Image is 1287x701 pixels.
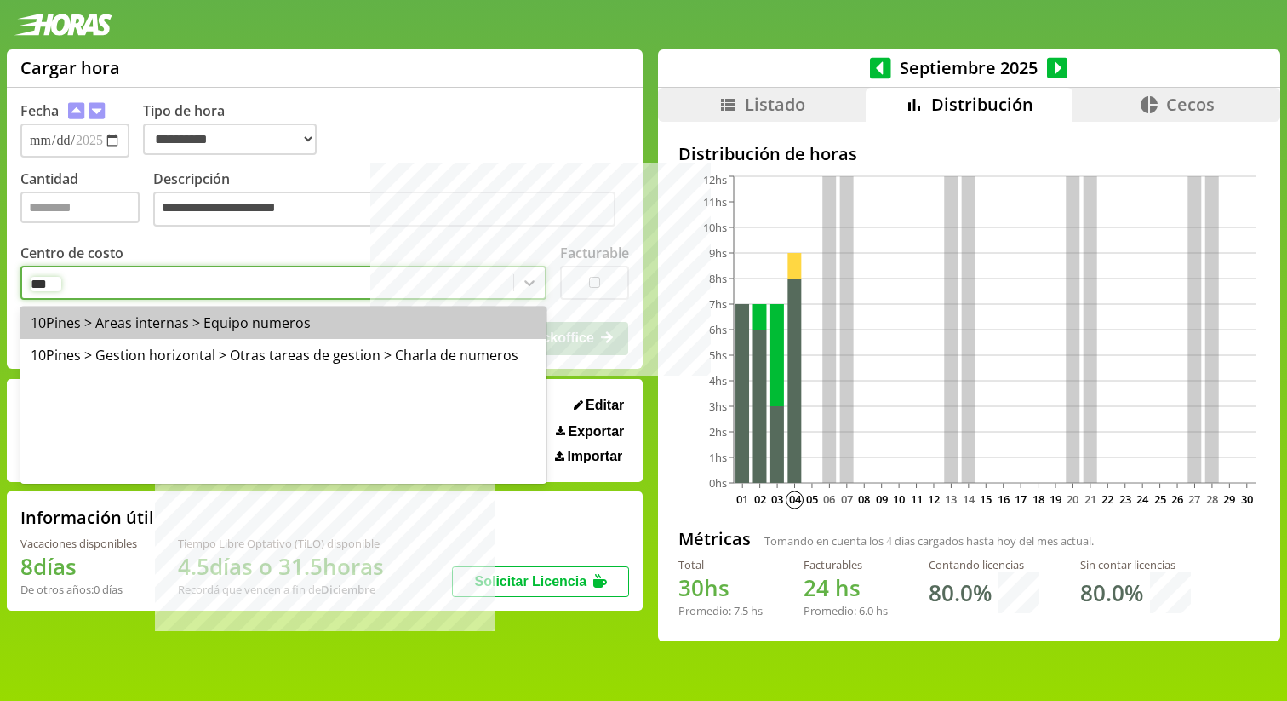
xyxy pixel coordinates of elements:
[928,491,940,507] text: 12
[678,527,751,550] h2: Métricas
[886,533,892,549] span: 4
[20,56,120,79] h1: Cargar hora
[703,194,727,210] tspan: 11hs
[963,491,975,507] text: 14
[143,101,330,158] label: Tipo de hora
[841,491,853,507] text: 07
[745,93,805,116] span: Listado
[754,491,766,507] text: 02
[804,572,888,603] h1: hs
[1032,491,1044,507] text: 18
[929,557,1039,572] div: Contando licencias
[1119,491,1131,507] text: 23
[178,536,384,551] div: Tiempo Libre Optativo (TiLO) disponible
[709,296,727,312] tspan: 7hs
[143,124,317,155] select: Tipo de hora
[709,424,727,440] tspan: 2hs
[20,101,59,120] label: Fecha
[1188,491,1200,507] text: 27
[20,582,137,597] div: De otros años: 0 días
[709,348,727,363] tspan: 5hs
[153,170,629,232] label: Descripción
[709,399,727,414] tspan: 3hs
[945,491,957,507] text: 13
[153,192,615,227] textarea: Descripción
[876,491,888,507] text: 09
[703,220,727,235] tspan: 10hs
[788,491,801,507] text: 04
[859,603,873,618] span: 6.0
[678,572,763,603] h1: hs
[736,491,748,507] text: 01
[567,449,622,464] span: Importar
[734,603,748,618] span: 7.5
[709,475,727,491] tspan: 0hs
[20,307,546,339] div: 10Pines > Areas internas > Equipo numeros
[20,536,137,551] div: Vacaciones disponibles
[910,491,922,507] text: 11
[1154,491,1166,507] text: 25
[178,551,384,582] h1: 4.5 días o 31.5 horas
[771,491,783,507] text: 03
[14,14,112,36] img: logotipo
[764,533,1094,549] span: Tomando en cuenta los días cargados hasta hoy del mes actual.
[1166,93,1215,116] span: Cecos
[1015,491,1027,507] text: 17
[678,557,763,572] div: Total
[804,557,888,572] div: Facturables
[678,603,763,618] div: Promedio: hs
[20,506,154,529] h2: Información útil
[678,142,1260,165] h2: Distribución de horas
[20,170,153,232] label: Cantidad
[569,397,630,414] button: Editar
[709,271,727,286] tspan: 8hs
[586,398,624,413] span: Editar
[474,574,586,589] span: Solicitar Licencia
[709,450,727,465] tspan: 1hs
[678,572,704,603] span: 30
[858,491,870,507] text: 08
[1080,577,1143,608] h1: 80.0 %
[931,93,1033,116] span: Distribución
[1223,491,1235,507] text: 29
[20,192,140,223] input: Cantidad
[1171,491,1183,507] text: 26
[1101,491,1113,507] text: 22
[1050,491,1061,507] text: 19
[452,566,629,597] button: Solicitar Licencia
[20,244,123,262] label: Centro de costo
[560,244,629,262] label: Facturable
[893,491,905,507] text: 10
[1206,491,1218,507] text: 28
[20,551,137,582] h1: 8 días
[321,582,375,597] b: Diciembre
[20,339,546,371] div: 10Pines > Gestion horizontal > Otras tareas de gestion > Charla de numeros
[569,424,625,440] span: Exportar
[1080,557,1191,572] div: Sin contar licencias
[709,322,727,337] tspan: 6hs
[806,491,818,507] text: 05
[929,577,992,608] h1: 80.0 %
[703,172,727,187] tspan: 12hs
[709,245,727,261] tspan: 9hs
[1067,491,1078,507] text: 20
[804,603,888,618] div: Promedio: hs
[998,491,1010,507] text: 16
[551,423,629,440] button: Exportar
[804,572,829,603] span: 24
[1241,491,1253,507] text: 30
[178,582,384,597] div: Recordá que vencen a fin de
[709,373,727,388] tspan: 4hs
[1136,491,1149,507] text: 24
[1084,491,1096,507] text: 21
[980,491,992,507] text: 15
[823,491,835,507] text: 06
[891,56,1047,79] span: Septiembre 2025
